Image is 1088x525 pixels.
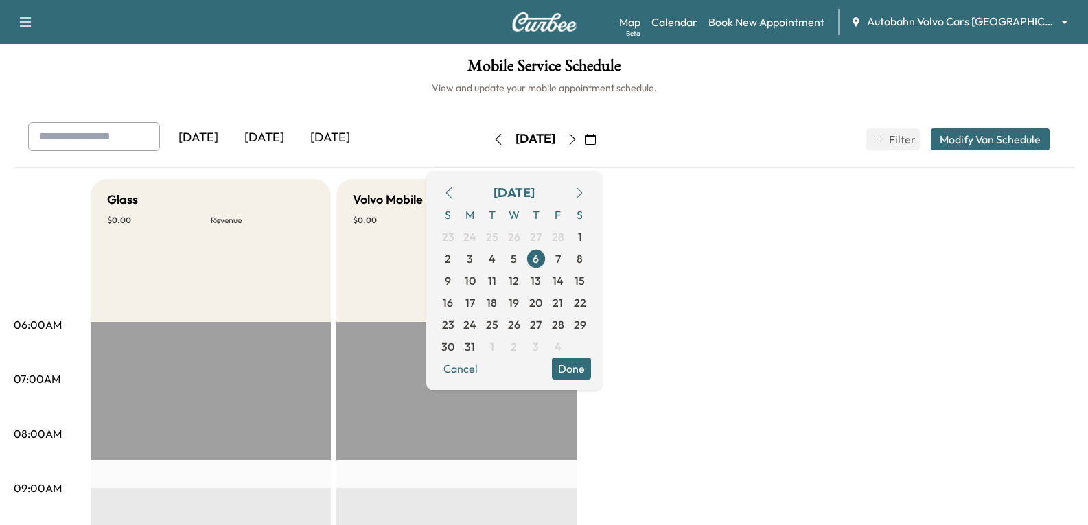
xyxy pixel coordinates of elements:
[511,338,517,355] span: 2
[14,371,60,387] p: 07:00AM
[487,294,497,311] span: 18
[533,250,539,267] span: 6
[503,204,525,226] span: W
[508,229,520,245] span: 26
[555,250,561,267] span: 7
[574,316,586,333] span: 29
[489,250,496,267] span: 4
[552,229,564,245] span: 28
[509,272,519,289] span: 12
[547,204,569,226] span: F
[467,250,473,267] span: 3
[651,14,697,30] a: Calendar
[577,250,583,267] span: 8
[553,294,563,311] span: 21
[445,272,451,289] span: 9
[578,229,582,245] span: 1
[552,358,591,380] button: Done
[463,316,476,333] span: 24
[529,294,542,311] span: 20
[14,425,62,442] p: 08:00AM
[488,272,496,289] span: 11
[486,229,498,245] span: 25
[14,58,1074,81] h1: Mobile Service Schedule
[437,204,459,226] span: S
[107,190,138,209] h5: Glass
[459,204,481,226] span: M
[525,204,547,226] span: T
[486,316,498,333] span: 25
[490,338,494,355] span: 1
[619,14,640,30] a: MapBeta
[465,272,476,289] span: 10
[463,229,476,245] span: 24
[569,204,591,226] span: S
[481,204,503,226] span: T
[211,215,314,226] p: Revenue
[107,215,211,226] p: $ 0.00
[553,272,564,289] span: 14
[231,122,297,154] div: [DATE]
[441,338,454,355] span: 30
[574,294,586,311] span: 22
[889,131,914,148] span: Filter
[353,190,467,209] h5: Volvo Mobile Service
[14,316,62,333] p: 06:00AM
[552,316,564,333] span: 28
[297,122,363,154] div: [DATE]
[533,338,539,355] span: 3
[445,250,451,267] span: 2
[511,12,577,32] img: Curbee Logo
[867,14,1055,30] span: Autobahn Volvo Cars [GEOGRAPHIC_DATA]
[465,338,475,355] span: 31
[575,272,585,289] span: 15
[437,358,484,380] button: Cancel
[442,229,454,245] span: 23
[931,128,1050,150] button: Modify Van Schedule
[508,316,520,333] span: 26
[442,316,454,333] span: 23
[511,250,517,267] span: 5
[516,130,555,148] div: [DATE]
[509,294,519,311] span: 19
[494,183,535,202] div: [DATE]
[530,229,542,245] span: 27
[14,81,1074,95] h6: View and update your mobile appointment schedule.
[165,122,231,154] div: [DATE]
[866,128,920,150] button: Filter
[708,14,824,30] a: Book New Appointment
[14,480,62,496] p: 09:00AM
[531,272,541,289] span: 13
[626,28,640,38] div: Beta
[353,215,456,226] p: $ 0.00
[555,338,562,355] span: 4
[530,316,542,333] span: 27
[443,294,453,311] span: 16
[465,294,475,311] span: 17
